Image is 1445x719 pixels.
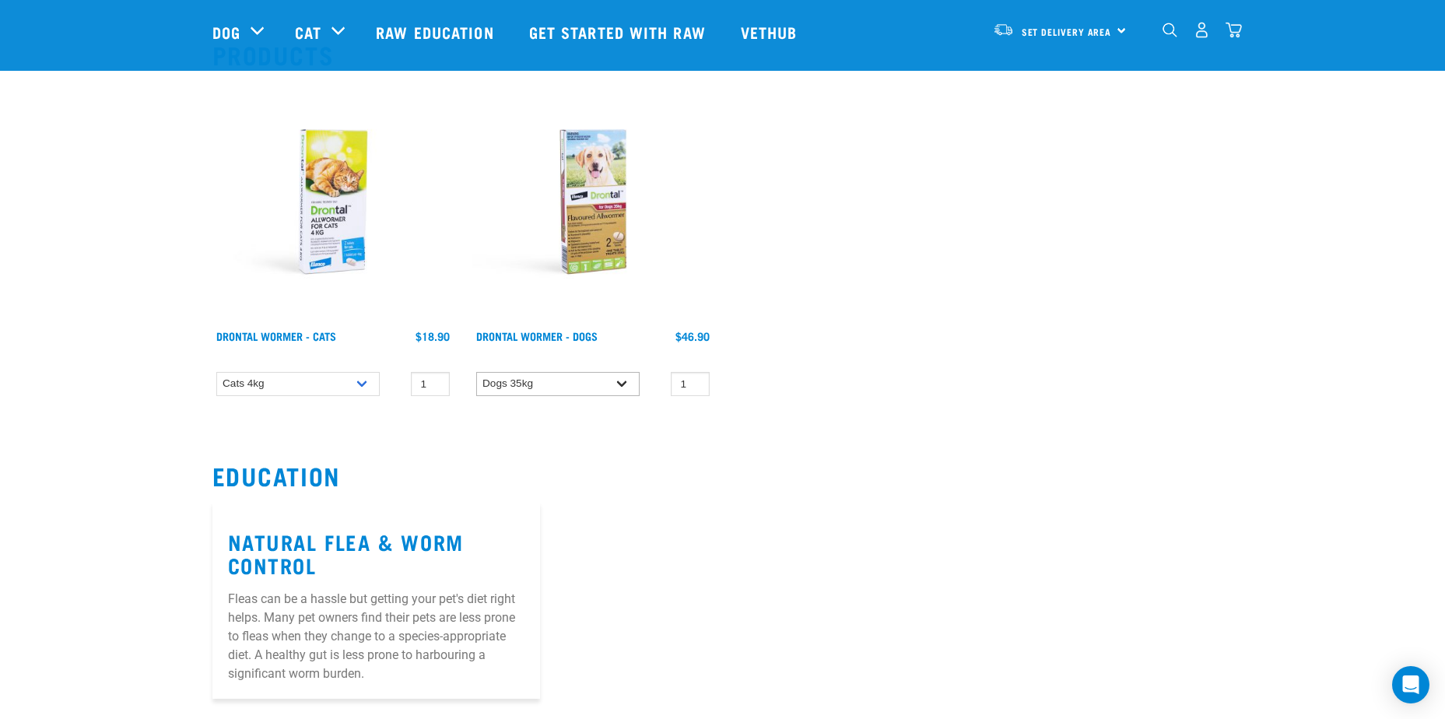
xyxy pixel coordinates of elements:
[514,1,725,63] a: Get started with Raw
[212,20,240,44] a: Dog
[411,372,450,396] input: 1
[993,23,1014,37] img: van-moving.png
[295,20,321,44] a: Cat
[1226,22,1242,38] img: home-icon@2x.png
[212,461,1233,489] h2: Education
[1022,29,1112,34] span: Set Delivery Area
[1392,666,1429,703] div: Open Intercom Messenger
[725,1,817,63] a: Vethub
[360,1,513,63] a: Raw Education
[675,330,710,342] div: $46.90
[1163,23,1177,37] img: home-icon-1@2x.png
[476,333,598,338] a: Drontal Wormer - Dogs
[472,81,714,322] img: RE Product Shoot 2023 Nov8661
[228,590,524,683] p: Fleas can be a hassle but getting your pet's diet right helps. Many pet owners find their pets ar...
[671,372,710,396] input: 1
[228,535,464,571] a: Natural Flea & Worm Control
[416,330,450,342] div: $18.90
[212,81,454,322] img: RE Product Shoot 2023 Nov8662
[1194,22,1210,38] img: user.png
[216,333,336,338] a: Drontal Wormer - Cats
